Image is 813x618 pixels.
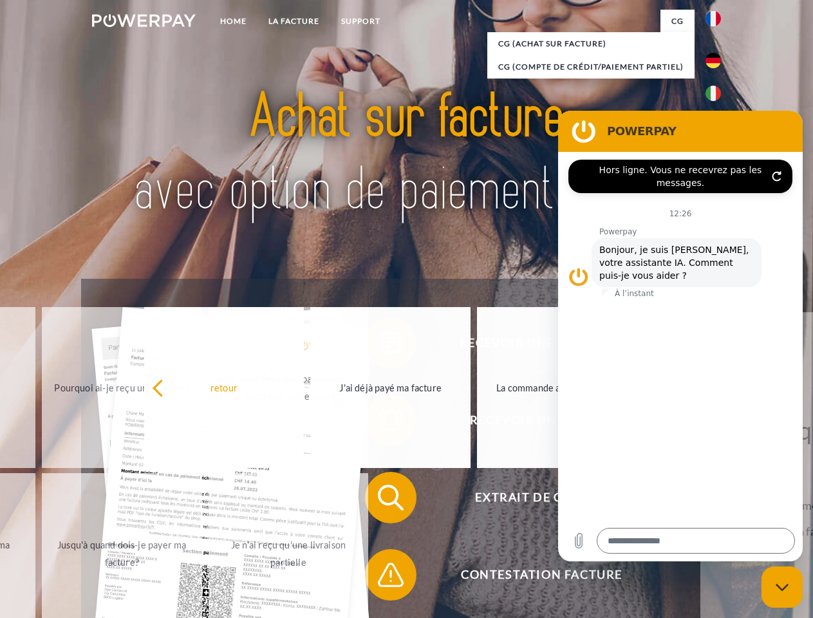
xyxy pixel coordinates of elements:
[487,55,695,79] a: CG (Compte de crédit/paiement partiel)
[706,11,721,26] img: fr
[330,10,391,33] a: Support
[660,10,695,33] a: CG
[365,472,700,523] button: Extrait de compte
[123,62,690,247] img: title-powerpay_fr.svg
[318,379,463,396] div: J'ai déjà payé ma facture
[375,482,407,514] img: qb_search.svg
[209,10,257,33] a: Home
[257,10,330,33] a: LA FACTURE
[487,32,695,55] a: CG (achat sur facture)
[50,536,194,571] div: Jusqu'à quand dois-je payer ma facture?
[92,14,196,27] img: logo-powerpay-white.svg
[485,379,630,396] div: La commande a été renvoyée
[384,549,699,601] span: Contestation Facture
[216,536,361,571] div: Je n'ai reçu qu'une livraison partielle
[50,379,194,396] div: Pourquoi ai-je reçu une facture?
[762,566,803,608] iframe: Bouton de lancement de la fenêtre de messagerie, conversation en cours
[706,53,721,68] img: de
[375,559,407,591] img: qb_warning.svg
[365,549,700,601] button: Contestation Facture
[152,379,297,396] div: retour
[706,86,721,101] img: it
[384,472,699,523] span: Extrait de compte
[558,111,803,561] iframe: Fenêtre de messagerie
